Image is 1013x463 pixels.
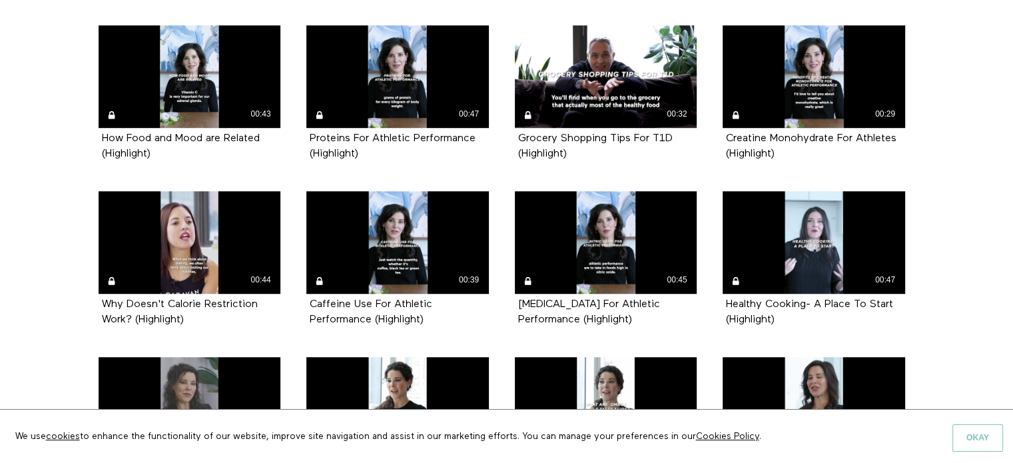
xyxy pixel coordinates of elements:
a: Grocery Shopping Tips For T1D (Highlight) 00:32 [515,25,697,128]
a: Healthy Cooking- A Place To Start (Highlight) [726,299,893,324]
a: Cookies Policy [696,432,759,441]
strong: Why Doesn't Calorie Restriction Work? (Highlight) [102,299,258,325]
strong: Caffeine Use For Athletic Performance (Highlight) [310,299,432,325]
a: Why Doesn't Calorie Restriction Work? (Highlight) [102,299,258,324]
a: [MEDICAL_DATA] For Athletic Performance (Highlight) [518,299,660,324]
strong: How Food and Mood are Related (Highlight) [102,133,260,159]
div: 00:44 [246,272,275,288]
strong: Healthy Cooking- A Place To Start (Highlight) [726,299,893,325]
a: Caffeine Use For Athletic Performance (Highlight) [310,299,432,324]
strong: Creatine Monohydrate For Athletes (Highlight) [726,133,896,159]
a: Nutrition For Balanced Hormones (Highlight) 00:37 [99,357,281,460]
a: Caffeine Use For Athletic Performance (Highlight) 00:39 [306,191,489,294]
button: Okay [952,424,1003,451]
strong: Nitric Oxide For Athletic Performance (Highlight) [518,299,660,325]
div: 00:39 [455,272,484,288]
a: How Food and Mood are Related (Highlight) [102,133,260,159]
a: How Food and Mood are Related (Highlight) 00:43 [99,25,281,128]
a: Creatine Monohydrate For Athletes (Highlight) 00:29 [723,25,905,128]
div: 00:29 [871,107,900,122]
div: 00:45 [663,272,691,288]
a: Grocery Shopping Tips For T1D (Highlight) [518,133,673,159]
div: 00:43 [246,107,275,122]
a: Proteins For Athletic Performance (Highlight) 00:47 [306,25,489,128]
strong: Grocery Shopping Tips For T1D (Highlight) [518,133,673,159]
strong: Proteins For Athletic Performance (Highlight) [310,133,476,159]
div: 00:32 [663,107,691,122]
a: Omega 3, 6, & 9 Fats (Highlight) 00:38 [515,357,697,460]
div: 00:47 [455,107,484,122]
a: Creatine Monohydrate For Athletes (Highlight) [726,133,896,159]
a: cookies [46,432,80,441]
a: Nitric Oxide For Athletic Performance (Highlight) 00:45 [515,191,697,294]
a: Healthy Cooking- A Place To Start (Highlight) 00:47 [723,191,905,294]
a: Proteins Role In How The Body Functions (Highlight) 00:57 [723,357,905,460]
a: Proteins For Athletic Performance (Highlight) [310,133,476,159]
a: Why Doesn't Calorie Restriction Work? (Highlight) 00:44 [99,191,281,294]
div: 00:47 [871,272,900,288]
a: Eating All The Colors In The Rainbow (Highlight) 01:09 [306,357,489,460]
p: We use to enhance the functionality of our website, improve site navigation and assist in our mar... [5,420,796,453]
